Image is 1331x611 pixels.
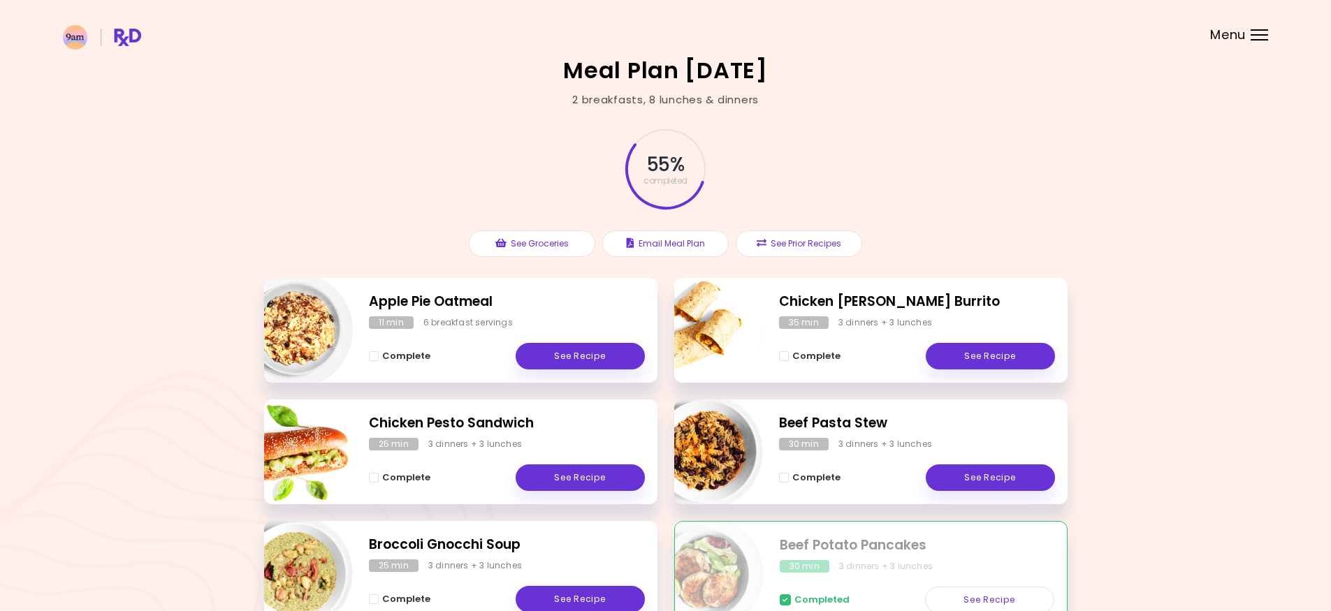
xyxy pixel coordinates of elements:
[780,560,829,573] div: 30 min
[428,438,522,450] div: 3 dinners + 3 lunches
[647,394,763,510] img: Info - Beef Pasta Stew
[369,348,430,365] button: Complete - Apple Pie Oatmeal
[838,438,932,450] div: 3 dinners + 3 lunches
[369,316,414,329] div: 11 min
[647,272,763,388] img: Info - Chicken Curry Burrito
[237,272,353,388] img: Info - Apple Pie Oatmeal
[779,469,841,486] button: Complete - Beef Pasta Stew
[423,316,513,329] div: 6 breakfast servings
[780,536,1054,556] h2: Beef Potato Pancakes
[63,25,141,50] img: RxDiet
[369,438,419,450] div: 25 min
[369,469,430,486] button: Complete - Chicken Pesto Sandwich
[736,230,862,257] button: See Prior Recipes
[563,59,768,82] h2: Meal Plan [DATE]
[382,472,430,483] span: Complete
[792,472,841,483] span: Complete
[369,535,645,555] h2: Broccoli Gnocchi Soup
[572,92,759,108] div: 2 breakfasts , 8 lunches & dinners
[792,351,841,362] span: Complete
[369,591,430,608] button: Complete - Broccoli Gnocchi Soup
[369,413,645,434] h2: Chicken Pesto Sandwich
[779,292,1055,312] h2: Chicken Curry Burrito
[516,343,645,369] a: See Recipe - Apple Pie Oatmeal
[779,348,841,365] button: Complete - Chicken Curry Burrito
[602,230,729,257] button: Email Meal Plan
[237,394,353,510] img: Info - Chicken Pesto Sandwich
[926,343,1055,369] a: See Recipe - Chicken Curry Burrito
[428,559,522,572] div: 3 dinners + 3 lunches
[647,153,683,177] span: 55 %
[516,464,645,491] a: See Recipe - Chicken Pesto Sandwich
[779,438,829,450] div: 30 min
[469,230,595,257] button: See Groceries
[838,316,932,329] div: 3 dinners + 3 lunches
[369,292,645,312] h2: Apple Pie Oatmeal
[369,559,419,572] div: 25 min
[1210,29,1246,41] span: Menu
[926,464,1055,491] a: See Recipe - Beef Pasta Stew
[779,413,1055,434] h2: Beef Pasta Stew
[643,177,688,185] span: completed
[382,351,430,362] span: Complete
[779,316,829,329] div: 35 min
[382,594,430,605] span: Complete
[794,594,850,605] span: Completed
[839,560,933,573] div: 3 dinners + 3 lunches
